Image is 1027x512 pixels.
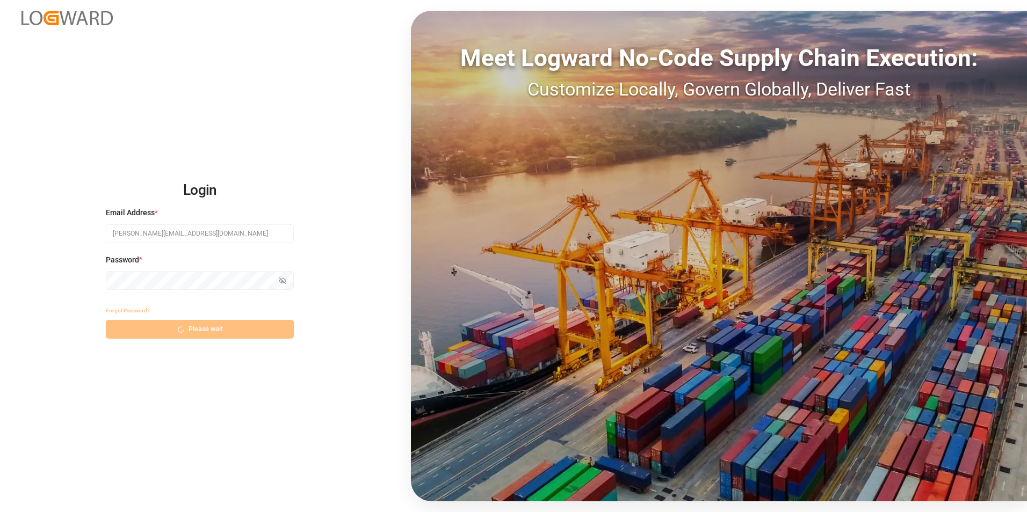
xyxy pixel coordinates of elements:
div: Meet Logward No-Code Supply Chain Execution: [411,40,1027,76]
img: Logward_new_orange.png [21,11,113,25]
div: Customize Locally, Govern Globally, Deliver Fast [411,76,1027,103]
input: Enter your email [106,224,294,243]
h2: Login [106,173,294,208]
span: Email Address [106,207,155,218]
span: Password [106,254,139,266]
